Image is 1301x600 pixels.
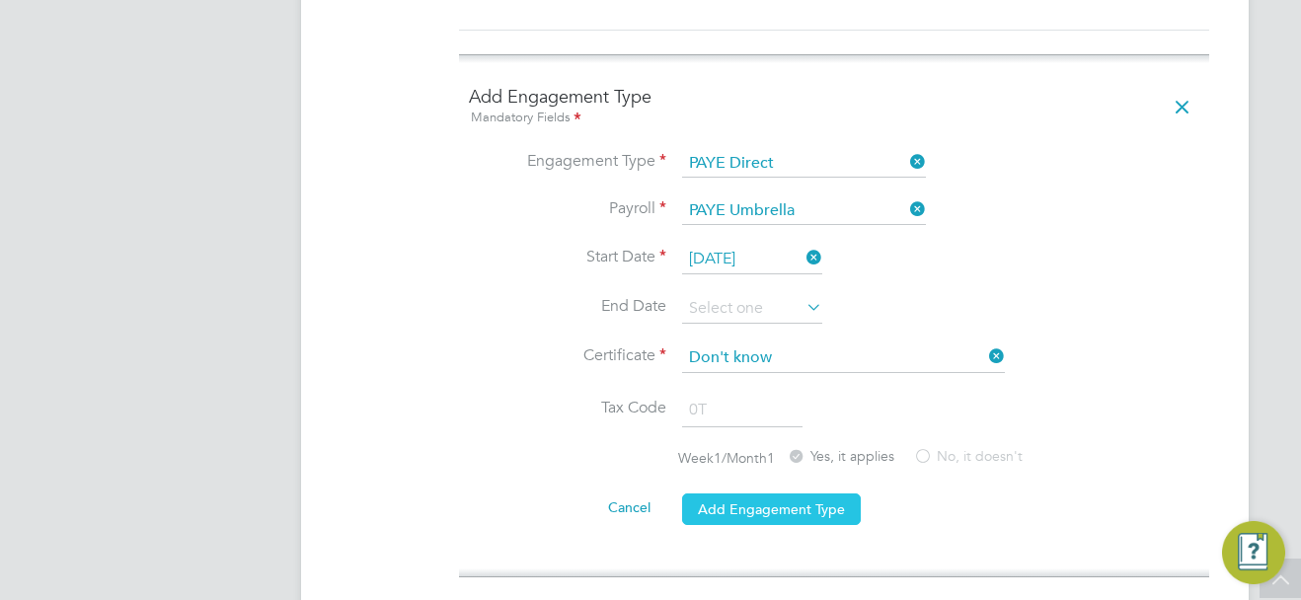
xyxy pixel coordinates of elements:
[682,493,861,525] button: Add Engagement Type
[469,151,666,172] label: Engagement Type
[469,296,666,317] label: End Date
[682,294,822,324] input: Select one
[682,150,926,178] input: Select one
[682,245,822,274] input: Select one
[469,198,666,219] label: Payroll
[1222,521,1285,584] button: Engage Resource Center
[678,449,775,467] label: Week1/Month1
[913,447,1023,468] label: No, it doesn't
[469,247,666,267] label: Start Date
[469,398,666,418] label: Tax Code
[682,197,926,225] input: Search for...
[787,447,894,468] label: Yes, it applies
[469,108,1199,129] div: Mandatory Fields
[592,491,666,523] button: Cancel
[469,85,1199,129] h4: Add Engagement Type
[469,345,666,366] label: Certificate
[682,343,1005,373] input: Select one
